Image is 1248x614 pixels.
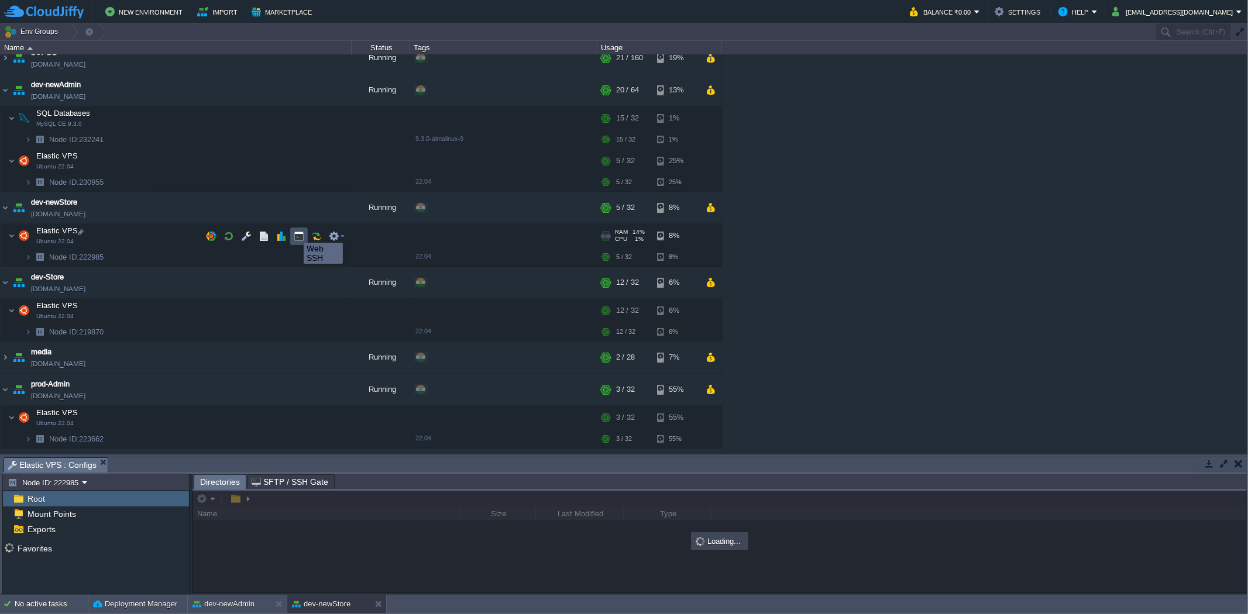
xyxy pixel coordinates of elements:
[657,224,695,247] div: 8%
[25,494,47,504] a: Root
[48,434,105,444] span: 223662
[16,299,32,322] img: AMDAwAAAACH5BAEAAAAALAAAAAABAAEAAAICRAEAOw==
[632,236,644,243] span: 1%
[910,5,974,19] button: Balance ₹0.00
[1,449,10,480] img: AMDAwAAAACH5BAEAAAAALAAAAAABAAEAAAICRAEAOw==
[48,252,105,262] span: 222985
[616,192,635,223] div: 5 / 32
[4,5,84,19] img: CloudJiffy
[657,342,695,373] div: 7%
[32,430,48,448] img: AMDAwAAAACH5BAEAAAAALAAAAAABAAEAAAICRAEAOw==
[11,42,27,74] img: AMDAwAAAACH5BAEAAAAALAAAAAABAAEAAAICRAEAOw==
[616,173,632,191] div: 5 / 32
[105,5,186,19] button: New Environment
[657,74,695,106] div: 13%
[35,408,80,417] a: Elastic VPSUbuntu 22.04
[35,151,80,160] a: Elastic VPSUbuntu 22.04
[1058,5,1092,19] button: Help
[25,248,32,266] img: AMDAwAAAACH5BAEAAAAALAAAAAABAAEAAAICRAEAOw==
[352,41,410,54] div: Status
[31,79,81,91] a: dev-newAdmin
[32,173,48,191] img: AMDAwAAAACH5BAEAAAAALAAAAAABAAEAAAICRAEAOw==
[657,173,695,191] div: 25%
[31,271,64,283] a: dev-Store
[11,449,27,480] img: AMDAwAAAACH5BAEAAAAALAAAAAABAAEAAAICRAEAOw==
[1,267,10,298] img: AMDAwAAAACH5BAEAAAAALAAAAAABAAEAAAICRAEAOw==
[31,91,85,102] span: [DOMAIN_NAME]
[31,208,85,220] span: [DOMAIN_NAME]
[352,342,410,373] div: Running
[1,42,10,74] img: AMDAwAAAACH5BAEAAAAALAAAAAABAAEAAAICRAEAOw==
[192,598,255,610] button: dev-newAdmin
[8,458,97,472] span: Elastic VPS : Configs
[657,267,695,298] div: 6%
[35,301,80,311] span: Elastic VPS
[25,173,32,191] img: AMDAwAAAACH5BAEAAAAALAAAAAABAAEAAAICRAEAOw==
[49,135,79,144] span: Node ID:
[657,248,695,266] div: 8%
[615,229,628,236] span: RAM
[49,178,79,187] span: Node ID:
[415,178,431,185] span: 22.04
[49,327,79,336] span: Node ID:
[8,477,82,488] button: Node ID: 222985
[657,374,695,405] div: 55%
[616,323,635,341] div: 12 / 32
[657,449,695,480] div: 7%
[48,177,105,187] a: Node ID:230955
[31,283,85,295] span: [DOMAIN_NAME]
[616,267,639,298] div: 12 / 32
[352,267,410,298] div: Running
[200,475,240,489] span: Directories
[32,248,48,266] img: AMDAwAAAACH5BAEAAAAALAAAAAABAAEAAAICRAEAOw==
[48,434,105,444] a: Node ID:223662
[616,106,639,130] div: 15 / 32
[32,323,48,341] img: AMDAwAAAACH5BAEAAAAALAAAAAABAAEAAAICRAEAOw==
[36,420,74,427] span: Ubuntu 22.04
[292,598,350,610] button: dev-newStore
[415,434,431,441] span: 22.04
[8,299,15,322] img: AMDAwAAAACH5BAEAAAAALAAAAAABAAEAAAICRAEAOw==
[36,313,74,320] span: Ubuntu 22.04
[1,41,351,54] div: Name
[31,378,70,390] span: prod-Admin
[995,5,1044,19] button: Settings
[27,47,33,50] img: AMDAwAAAACH5BAEAAAAALAAAAAABAAEAAAICRAEAOw==
[25,430,32,448] img: AMDAwAAAACH5BAEAAAAALAAAAAABAAEAAAICRAEAOw==
[657,42,695,74] div: 19%
[252,475,328,489] span: SFTP / SSH Gate
[31,346,51,358] a: media
[615,236,627,243] span: CPU
[15,544,54,553] a: Favorites
[93,598,177,610] button: Deployment Manager
[35,301,80,310] a: Elastic VPSUbuntu 22.04
[616,42,643,74] div: 21 / 160
[25,509,78,519] span: Mount Points
[48,177,105,187] span: 230955
[616,374,635,405] div: 3 / 32
[657,192,695,223] div: 8%
[616,449,635,480] div: 0 / 64
[31,390,85,402] span: [DOMAIN_NAME]
[252,5,315,19] button: Marketplace
[31,58,85,70] span: [DOMAIN_NAME]
[657,106,695,130] div: 1%
[657,149,695,173] div: 25%
[49,253,79,261] span: Node ID:
[16,224,32,247] img: AMDAwAAAACH5BAEAAAAALAAAAAABAAEAAAICRAEAOw==
[8,406,15,429] img: AMDAwAAAACH5BAEAAAAALAAAAAABAAEAAAICRAEAOw==
[11,74,27,106] img: AMDAwAAAACH5BAEAAAAALAAAAAABAAEAAAICRAEAOw==
[25,130,32,149] img: AMDAwAAAACH5BAEAAAAALAAAAAABAAEAAAICRAEAOw==
[31,358,85,370] a: [DOMAIN_NAME]
[36,238,74,245] span: Ubuntu 22.04
[616,299,639,322] div: 12 / 32
[352,74,410,106] div: Running
[16,406,32,429] img: AMDAwAAAACH5BAEAAAAALAAAAAABAAEAAAICRAEAOw==
[11,374,27,405] img: AMDAwAAAACH5BAEAAAAALAAAAAABAAEAAAICRAEAOw==
[197,5,241,19] button: Import
[307,244,340,263] div: Web SSH
[657,130,695,149] div: 1%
